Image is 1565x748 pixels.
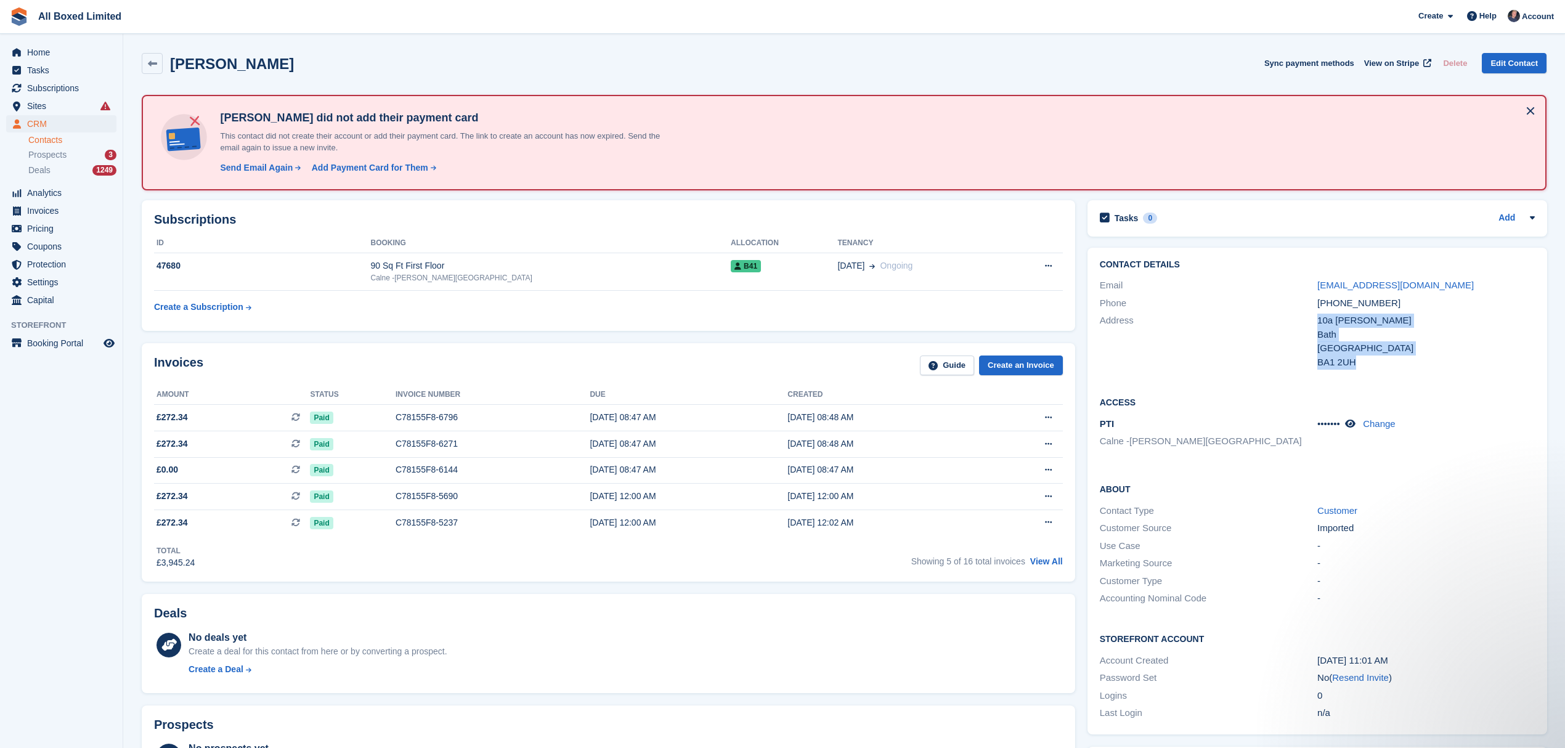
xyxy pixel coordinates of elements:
[6,274,116,291] a: menu
[1100,689,1317,703] div: Logins
[10,7,28,26] img: stora-icon-8386f47178a22dfd0bd8f6a31ec36ba5ce8667c1dd55bd0f319d3a0aa187defe.svg
[1115,213,1139,224] h2: Tasks
[6,115,116,132] a: menu
[1100,574,1317,588] div: Customer Type
[1100,260,1535,270] h2: Contact Details
[590,516,787,529] div: [DATE] 12:00 AM
[27,97,101,115] span: Sites
[1482,53,1547,73] a: Edit Contact
[1317,328,1535,342] div: Bath
[6,202,116,219] a: menu
[396,385,590,405] th: Invoice number
[590,411,787,424] div: [DATE] 08:47 AM
[27,202,101,219] span: Invoices
[1329,672,1392,683] span: ( )
[154,385,310,405] th: Amount
[154,356,203,376] h2: Invoices
[1317,521,1535,535] div: Imported
[1438,53,1472,73] button: Delete
[1100,278,1317,293] div: Email
[837,234,1005,253] th: Tenancy
[1100,539,1317,553] div: Use Case
[1364,57,1419,70] span: View on Stripe
[1143,213,1157,224] div: 0
[100,101,110,111] i: Smart entry sync failures have occurred
[1498,211,1515,226] a: Add
[1317,356,1535,370] div: BA1 2UH
[1100,418,1114,429] span: PTI
[1317,654,1535,668] div: [DATE] 11:01 AM
[1317,689,1535,703] div: 0
[27,44,101,61] span: Home
[27,62,101,79] span: Tasks
[28,164,116,177] a: Deals 1249
[1100,521,1317,535] div: Customer Source
[6,44,116,61] a: menu
[1317,556,1535,571] div: -
[158,111,210,163] img: no-card-linked-e7822e413c904bf8b177c4d89f31251c4716f9871600ec3ca5bfc59e148c83f4.svg
[28,149,67,161] span: Prospects
[1522,10,1554,23] span: Account
[1100,434,1317,449] li: Calne -[PERSON_NAME][GEOGRAPHIC_DATA]
[154,259,370,272] div: 47680
[787,516,985,529] div: [DATE] 12:02 AM
[6,62,116,79] a: menu
[27,184,101,201] span: Analytics
[1317,296,1535,311] div: [PHONE_NUMBER]
[1100,482,1535,495] h2: About
[787,437,985,450] div: [DATE] 08:48 AM
[156,437,188,450] span: £272.34
[156,490,188,503] span: £272.34
[154,213,1063,227] h2: Subscriptions
[154,718,214,732] h2: Prospects
[590,437,787,450] div: [DATE] 08:47 AM
[154,296,251,319] a: Create a Subscription
[27,291,101,309] span: Capital
[27,274,101,291] span: Settings
[837,259,864,272] span: [DATE]
[11,319,123,331] span: Storefront
[920,356,974,376] a: Guide
[590,490,787,503] div: [DATE] 12:00 AM
[189,630,447,645] div: No deals yet
[189,663,243,676] div: Create a Deal
[27,220,101,237] span: Pricing
[880,261,913,270] span: Ongoing
[731,234,837,253] th: Allocation
[28,134,116,146] a: Contacts
[370,259,731,272] div: 90 Sq Ft First Floor
[590,385,787,405] th: Due
[92,165,116,176] div: 1249
[979,356,1063,376] a: Create an Invoice
[1317,505,1357,516] a: Customer
[156,411,188,424] span: £272.34
[1264,53,1354,73] button: Sync payment methods
[189,663,447,676] a: Create a Deal
[105,150,116,160] div: 3
[310,438,333,450] span: Paid
[156,463,178,476] span: £0.00
[154,234,370,253] th: ID
[220,161,293,174] div: Send Email Again
[370,234,731,253] th: Booking
[1317,280,1474,290] a: [EMAIL_ADDRESS][DOMAIN_NAME]
[1317,706,1535,720] div: n/a
[1100,556,1317,571] div: Marketing Source
[787,411,985,424] div: [DATE] 08:48 AM
[1317,539,1535,553] div: -
[396,411,590,424] div: C78155F8-6796
[731,260,761,272] span: B41
[156,545,195,556] div: Total
[215,130,677,154] p: This contact did not create their account or add their payment card. The link to create an accoun...
[1100,314,1317,369] div: Address
[1100,654,1317,668] div: Account Created
[170,55,294,72] h2: [PERSON_NAME]
[310,412,333,424] span: Paid
[396,490,590,503] div: C78155F8-5690
[6,79,116,97] a: menu
[6,97,116,115] a: menu
[1100,591,1317,606] div: Accounting Nominal Code
[1100,504,1317,518] div: Contact Type
[189,645,447,658] div: Create a deal for this contact from here or by converting a prospect.
[1317,418,1340,429] span: •••••••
